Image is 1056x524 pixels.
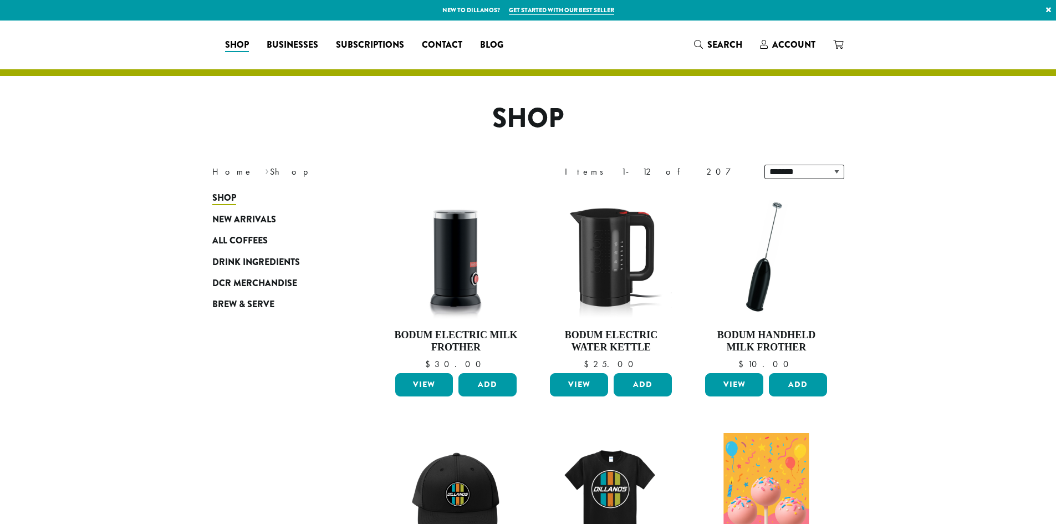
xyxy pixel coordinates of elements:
[584,358,593,370] span: $
[550,373,608,396] a: View
[547,329,675,353] h4: Bodum Electric Water Kettle
[212,256,300,269] span: Drink Ingredients
[265,161,269,179] span: ›
[392,193,519,320] img: DP3954.01-002.png
[738,358,794,370] bdi: 10.00
[212,277,297,291] span: DCR Merchandise
[392,329,520,353] h4: Bodum Electric Milk Frother
[614,373,672,396] button: Add
[702,193,830,320] img: DP3927.01-002.png
[212,191,236,205] span: Shop
[267,38,318,52] span: Businesses
[509,6,614,15] a: Get started with our best seller
[565,165,748,179] div: Items 1-12 of 207
[392,193,520,369] a: Bodum Electric Milk Frother $30.00
[422,38,462,52] span: Contact
[212,213,276,227] span: New Arrivals
[212,298,274,312] span: Brew & Serve
[212,209,345,230] a: New Arrivals
[702,193,830,369] a: Bodum Handheld Milk Frother $10.00
[212,230,345,251] a: All Coffees
[707,38,742,51] span: Search
[547,193,675,369] a: Bodum Electric Water Kettle $25.00
[216,36,258,54] a: Shop
[212,187,345,208] a: Shop
[425,358,435,370] span: $
[212,251,345,272] a: Drink Ingredients
[212,273,345,294] a: DCR Merchandise
[212,234,268,248] span: All Coffees
[705,373,763,396] a: View
[738,358,748,370] span: $
[685,35,751,54] a: Search
[458,373,517,396] button: Add
[702,329,830,353] h4: Bodum Handheld Milk Frother
[480,38,503,52] span: Blog
[204,103,853,135] h1: Shop
[336,38,404,52] span: Subscriptions
[225,38,249,52] span: Shop
[212,294,345,315] a: Brew & Serve
[395,373,453,396] a: View
[772,38,815,51] span: Account
[547,193,675,320] img: DP3955.01.png
[212,165,512,179] nav: Breadcrumb
[584,358,639,370] bdi: 25.00
[212,166,253,177] a: Home
[425,358,486,370] bdi: 30.00
[769,373,827,396] button: Add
